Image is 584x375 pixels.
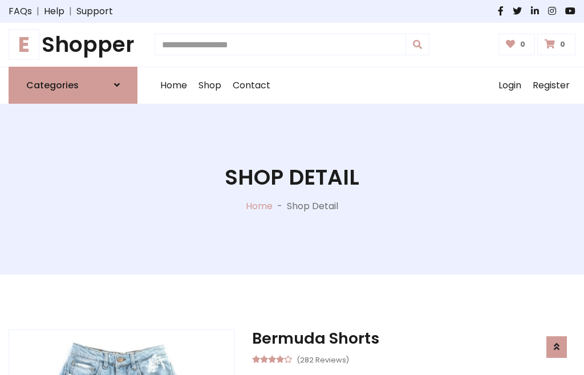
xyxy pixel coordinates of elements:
[9,32,137,58] a: EShopper
[537,34,575,55] a: 0
[9,5,32,18] a: FAQs
[9,67,137,104] a: Categories
[44,5,64,18] a: Help
[557,39,568,50] span: 0
[517,39,528,50] span: 0
[493,67,527,104] a: Login
[297,352,349,366] small: (282 Reviews)
[498,34,536,55] a: 0
[76,5,113,18] a: Support
[26,80,79,91] h6: Categories
[287,199,338,213] p: Shop Detail
[9,29,39,60] span: E
[252,329,575,348] h3: Bermuda Shorts
[225,165,359,190] h1: Shop Detail
[9,32,137,58] h1: Shopper
[32,5,44,18] span: |
[155,67,193,104] a: Home
[273,199,287,213] p: -
[64,5,76,18] span: |
[246,199,273,213] a: Home
[227,67,276,104] a: Contact
[193,67,227,104] a: Shop
[527,67,575,104] a: Register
